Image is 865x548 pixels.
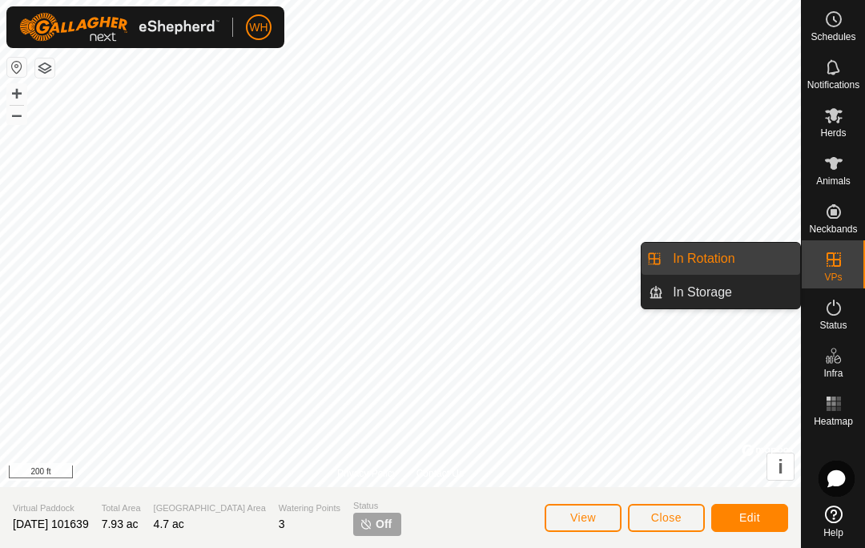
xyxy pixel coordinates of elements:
span: Virtual Paddock [13,502,89,515]
span: Off [376,516,392,533]
span: Schedules [811,32,855,42]
span: [GEOGRAPHIC_DATA] Area [154,502,266,515]
span: Total Area [102,502,141,515]
span: Close [651,511,682,524]
img: Gallagher Logo [19,13,219,42]
button: + [7,84,26,103]
li: In Storage [642,276,800,308]
a: Privacy Policy [337,466,397,481]
span: 3 [279,518,285,530]
span: Notifications [807,80,859,90]
span: Edit [739,511,760,524]
span: 4.7 ac [154,518,184,530]
span: Neckbands [809,224,857,234]
span: Status [353,499,401,513]
span: [DATE] 101639 [13,518,89,530]
button: i [767,453,794,480]
button: Map Layers [35,58,54,78]
li: In Rotation [642,243,800,275]
span: i [778,456,783,477]
img: turn-off [360,518,372,530]
a: Help [802,499,865,544]
button: View [545,504,622,532]
a: In Storage [663,276,800,308]
span: Heatmap [814,417,853,426]
span: VPs [824,272,842,282]
span: Watering Points [279,502,340,515]
span: Animals [816,176,851,186]
span: WH [249,19,268,36]
button: Reset Map [7,58,26,77]
span: View [570,511,596,524]
button: Edit [711,504,788,532]
a: In Rotation [663,243,800,275]
span: In Storage [673,283,732,302]
span: Infra [823,369,843,378]
span: Herds [820,128,846,138]
span: Help [823,528,843,538]
button: – [7,105,26,124]
a: Contact Us [416,466,464,481]
span: 7.93 ac [102,518,139,530]
span: Status [819,320,847,330]
button: Close [628,504,705,532]
span: In Rotation [673,249,734,268]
